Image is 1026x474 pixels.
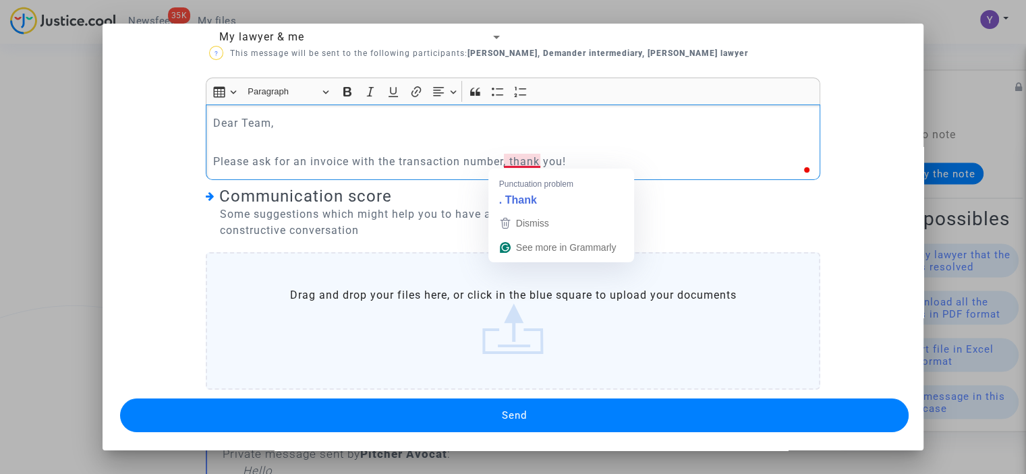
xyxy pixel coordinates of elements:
[213,115,814,131] p: Dear Team,
[502,409,527,421] span: Send
[523,207,820,223] div: Being analyzed...
[206,105,820,180] div: To enrich screen reader interactions, please activate Accessibility in Grammarly extension settings
[206,206,503,239] div: Some suggestions which might help you to have a constructive conversation
[248,84,318,100] span: Paragraph
[219,187,392,206] span: Communication score
[467,49,748,58] b: [PERSON_NAME], Demander intermediary, [PERSON_NAME] lawyer
[241,81,335,102] button: Paragraph
[219,30,304,43] span: My lawyer & me
[214,50,218,57] span: ?
[213,153,814,170] p: Please ask for an invoice with the transaction number, thank you!
[209,45,748,62] p: This message will be sent to the following participants:
[120,398,909,432] button: Send
[206,78,820,104] div: Editor toolbar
